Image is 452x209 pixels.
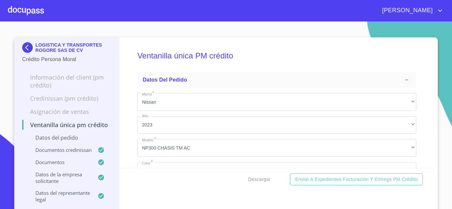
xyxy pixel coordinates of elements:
div: LOGISTICA Y TRANSPORTES ROGORE SAS DE CV [22,42,111,55]
div: Datos del pedido [137,72,416,88]
p: Documentos [22,159,98,165]
span: Descargar [248,175,271,184]
p: Información del Client (PM crédito) [22,73,111,89]
p: Documentos CrediNissan [22,147,98,153]
p: LOGISTICA Y TRANSPORTES ROGORE SAS DE CV [35,42,111,53]
p: Ventanilla única PM crédito [22,121,111,129]
span: [PERSON_NAME] [377,5,436,16]
div: Nissan [137,93,416,111]
button: Enviar a Expedientes Facturación y Entrega PM crédito [290,173,423,186]
button: clear input [404,167,412,175]
p: Datos de la empresa solicitante [22,171,98,184]
h5: Ventanilla única PM crédito [137,42,416,69]
p: Credinissan (PM crédito) [22,94,111,102]
button: Descargar [246,173,273,186]
p: Asignación de Ventas [22,108,111,116]
span: Datos del pedido [143,77,187,83]
span: Enviar a Expedientes Facturación y Entrega PM crédito [295,175,418,184]
button: account of current user [377,5,444,16]
p: Datos del representante legal [22,190,98,203]
img: Docupass spot blue [22,42,35,53]
div: NP300 CHASIS TM AC [137,139,416,157]
p: Datos del pedido [22,134,111,141]
div: 2023 [137,116,416,134]
p: Crédito Persona Moral [22,55,111,63]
